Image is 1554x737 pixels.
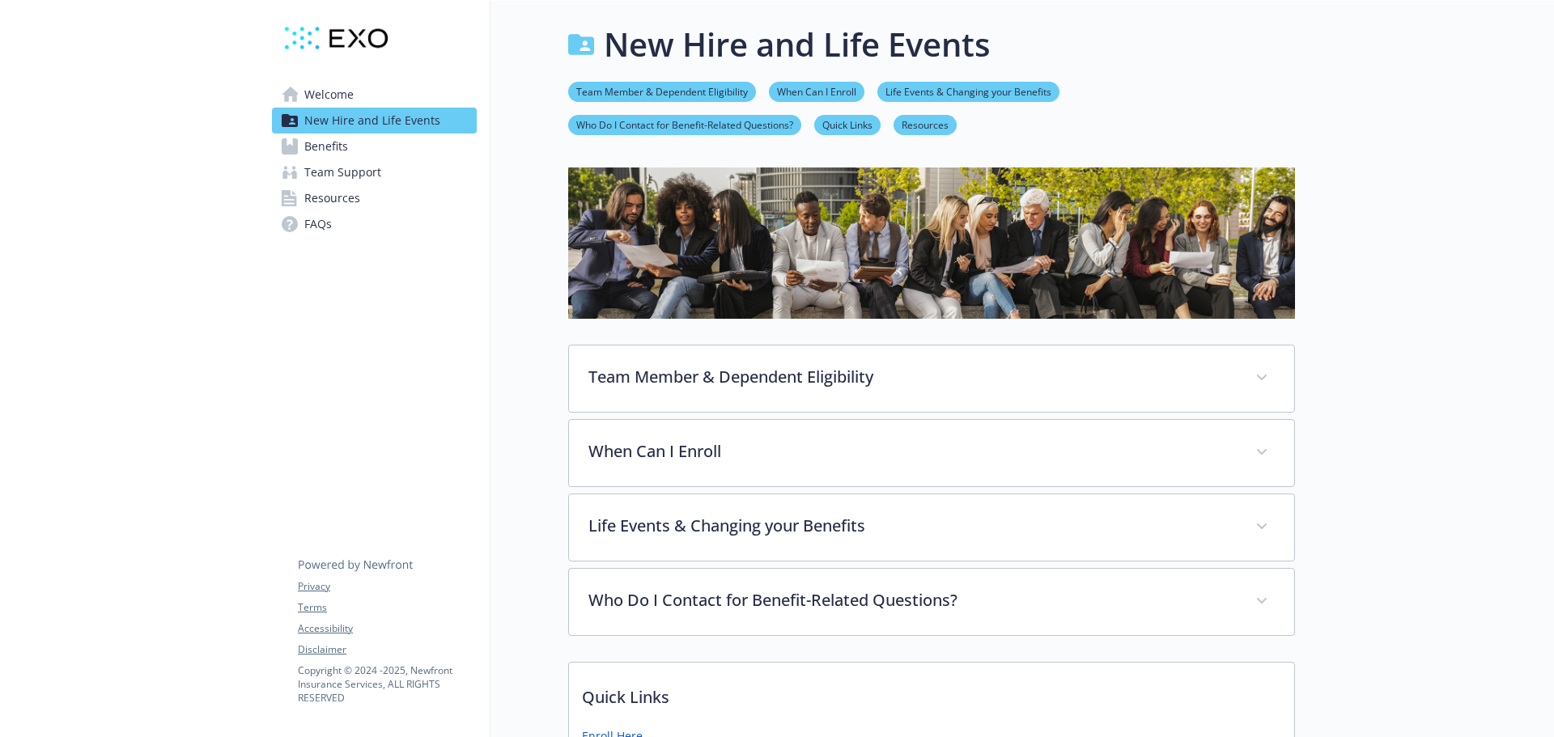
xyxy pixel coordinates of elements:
p: Life Events & Changing your Benefits [588,514,1236,538]
span: Benefits [304,133,348,159]
span: Welcome [304,82,354,108]
span: FAQs [304,211,332,237]
div: Life Events & Changing your Benefits [569,494,1294,561]
p: Copyright © 2024 - 2025 , Newfront Insurance Services, ALL RIGHTS RESERVED [298,663,476,705]
a: Terms [298,600,476,615]
img: new hire page banner [568,167,1295,319]
a: Team Member & Dependent Eligibility [568,83,756,99]
div: Who Do I Contact for Benefit-Related Questions? [569,569,1294,635]
p: Quick Links [569,663,1294,722]
a: Welcome [272,82,477,108]
a: Accessibility [298,621,476,636]
div: Team Member & Dependent Eligibility [569,345,1294,412]
a: Privacy [298,579,476,594]
a: Resources [272,185,477,211]
a: Resources [894,116,957,132]
p: When Can I Enroll [588,439,1236,464]
a: FAQs [272,211,477,237]
a: Life Events & Changing your Benefits [877,83,1059,99]
a: Disclaimer [298,642,476,657]
a: Quick Links [814,116,881,132]
span: New Hire and Life Events [304,108,440,133]
p: Who Do I Contact for Benefit-Related Questions? [588,588,1236,612]
a: Team Support [272,159,477,185]
a: Benefits [272,133,477,159]
a: New Hire and Life Events [272,108,477,133]
h1: New Hire and Life Events [604,20,990,69]
span: Resources [304,185,360,211]
span: Team Support [304,159,381,185]
p: Team Member & Dependent Eligibility [588,365,1236,389]
a: When Can I Enroll [769,83,864,99]
div: When Can I Enroll [569,420,1294,486]
a: Who Do I Contact for Benefit-Related Questions? [568,116,801,132]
